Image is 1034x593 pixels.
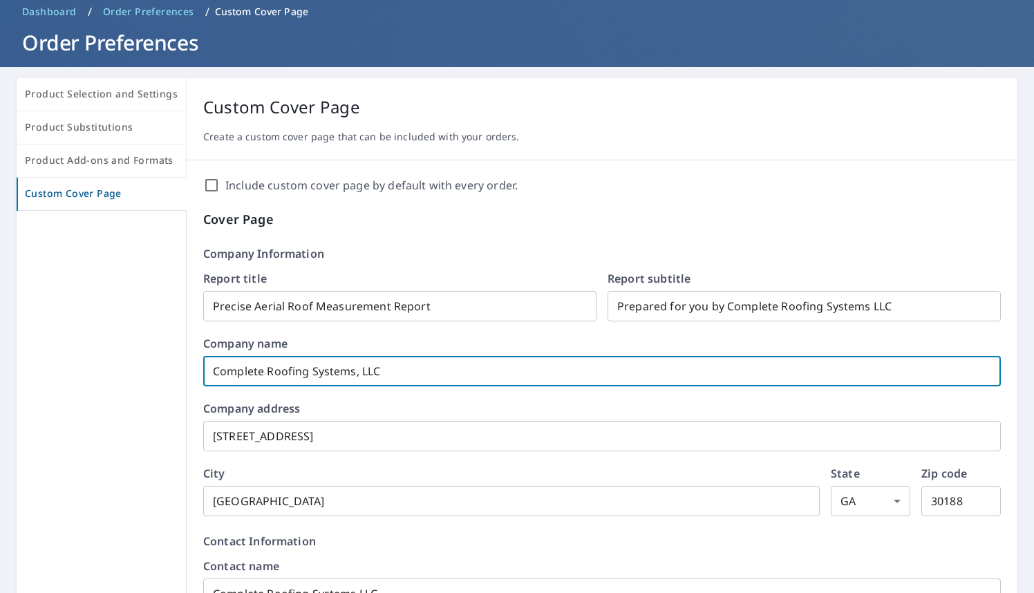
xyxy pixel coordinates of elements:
p: Contact Information [203,533,1001,549]
p: Custom Cover Page [203,95,1001,120]
li: / [88,3,92,20]
a: Dashboard [17,1,82,23]
a: Order Preferences [97,1,200,23]
h1: Order Preferences [17,28,1017,57]
div: GA [831,486,910,516]
label: State [831,468,910,479]
p: Custom Cover Page [215,5,308,19]
label: Report title [203,273,596,284]
label: Include custom cover page by default with every order. [225,177,518,194]
span: Product Selection and Settings [25,86,178,103]
span: Dashboard [22,5,77,19]
span: Custom Cover Page [25,185,178,203]
span: Product Add-ons and Formats [25,152,178,169]
label: Report subtitle [608,273,1001,284]
p: Cover Page [203,210,1001,229]
p: Create a custom cover page that can be included with your orders. [203,131,1001,143]
label: City [203,468,820,479]
em: GA [840,495,856,508]
span: Order Preferences [103,5,194,19]
label: Zip code [921,468,1001,479]
label: Contact name [203,561,1001,572]
label: Company address [203,403,1001,414]
div: tab-list [17,78,187,211]
p: Company Information [203,245,1001,262]
nav: breadcrumb [17,1,1017,23]
label: Company name [203,338,1001,349]
li: / [205,3,209,20]
span: Product Substitutions [25,119,178,136]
